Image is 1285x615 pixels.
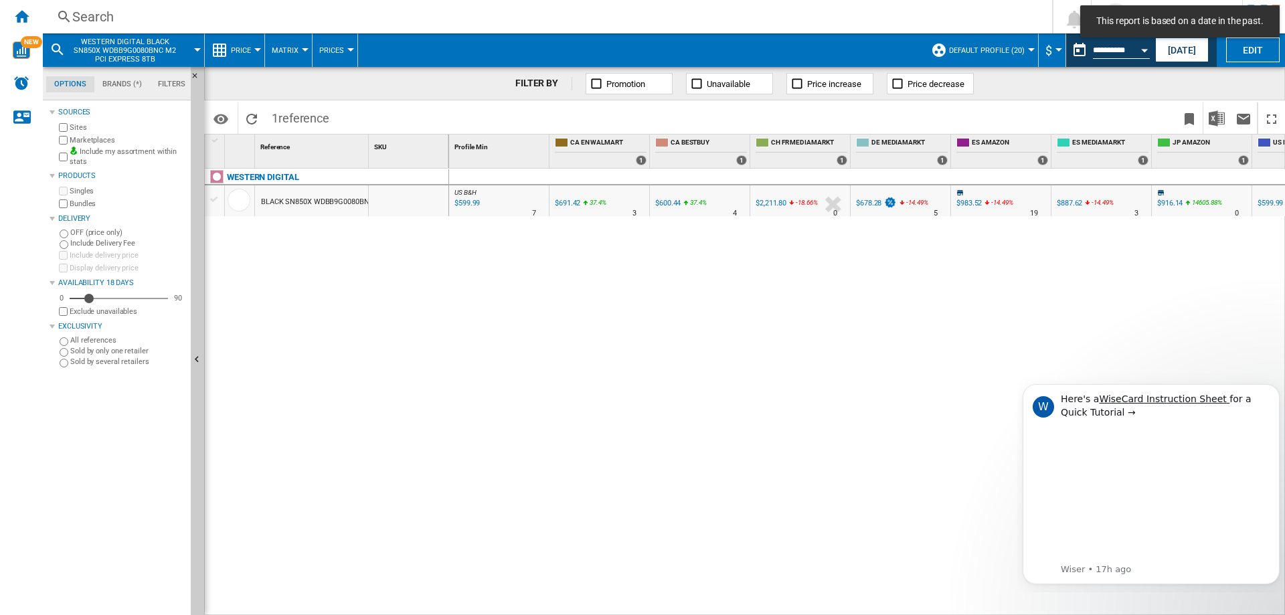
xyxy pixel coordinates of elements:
div: Delivery Time : 0 day [833,207,837,220]
label: Include delivery price [70,250,185,260]
div: Delivery [58,213,185,224]
md-menu: Currency [1039,33,1066,67]
span: JP AMAZON [1173,138,1249,149]
div: Sources [58,107,185,118]
div: $599.99 [1258,199,1283,207]
div: Delivery Time : 19 days [1030,207,1038,220]
div: JP AMAZON 1 offers sold by JP AMAZON [1154,135,1252,168]
span: CA EN WALMART [570,138,647,149]
span: CH FR MEDIAMARKT [771,138,847,149]
input: Include Delivery Fee [60,240,68,249]
span: $ [1045,43,1052,58]
img: mysite-bg-18x18.png [70,147,78,155]
div: 1 offers sold by ES AMAZON [1037,155,1048,165]
span: Matrix [272,46,298,55]
span: Default profile (20) [949,46,1025,55]
div: $916.14 [1155,197,1183,210]
button: WESTERN DIGITAL BLACK SN850X WDBB9G0080BNC M2 PCI EXPRESS 8TB [71,33,192,67]
input: Sites [59,123,68,132]
div: SKU Sort None [371,135,448,155]
div: Delivery Time : 0 day [1235,207,1239,220]
span: 14605.88 [1192,199,1217,206]
label: Display delivery price [70,263,185,273]
label: Sold by only one retailer [70,346,185,356]
div: ES MEDIAMARKT 1 offers sold by ES MEDIAMARKT [1054,135,1151,168]
div: 1 offers sold by JP AMAZON [1238,155,1249,165]
div: Default profile (20) [931,33,1031,67]
div: CH FR MEDIAMARKT 1 offers sold by CH FR MEDIAMARKT [753,135,850,168]
div: Delivery Time : 5 days [934,207,938,220]
div: Sort None [452,135,549,155]
div: 1 offers sold by CA BESTBUY [736,155,747,165]
button: Price [231,33,258,67]
span: This report is based on a date in the past. [1092,15,1268,28]
div: CA BESTBUY 1 offers sold by CA BESTBUY [653,135,750,168]
div: $691.42 [553,197,580,210]
span: -14.49 [906,199,923,206]
div: Profile Min Sort None [452,135,549,155]
div: Availability 18 Days [58,278,185,288]
button: Options [207,106,234,130]
div: Price [211,33,258,67]
label: All references [70,335,185,345]
span: Promotion [606,79,645,89]
input: Bundles [59,199,68,208]
div: 1 offers sold by DE MEDIAMARKT [937,155,948,165]
button: Bookmark this report [1176,102,1203,134]
div: Last updated : Sunday, 31 August 2025 05:30 [452,197,480,210]
button: md-calendar [1066,37,1093,64]
div: $691.42 [555,199,580,207]
label: Include my assortment within stats [70,147,185,167]
label: Include Delivery Fee [70,238,185,248]
span: SKU [374,143,387,151]
div: Prices [319,33,351,67]
div: $916.14 [1157,199,1183,207]
iframe: Intercom notifications message [1017,372,1285,592]
div: FILTER BY [515,77,572,90]
img: wise-card.svg [13,41,30,59]
span: Reference [260,143,290,151]
div: Sort None [371,135,448,155]
i: % [990,197,998,213]
label: Marketplaces [70,135,185,145]
div: Click to filter on that brand [227,169,299,185]
button: Price increase [786,73,873,94]
i: % [588,197,596,213]
span: Unavailable [707,79,750,89]
span: Price increase [807,79,861,89]
div: Delivery Time : 3 days [1134,207,1138,220]
div: WESTERN DIGITAL BLACK SN850X WDBB9G0080BNC M2 PCI EXPRESS 8TB [50,33,197,67]
button: Open calendar [1132,36,1156,60]
span: DE MEDIAMARKT [871,138,948,149]
div: $ [1045,33,1059,67]
input: All references [60,337,68,346]
img: promotionV3.png [883,197,897,208]
div: Products [58,171,185,181]
img: excel-24x24.png [1209,110,1225,126]
div: $2,211.80 [756,199,786,207]
i: % [1191,197,1199,213]
div: 1 offers sold by CA EN WALMART [636,155,647,165]
label: OFF (price only) [70,228,185,238]
div: $678.28 [856,199,881,207]
div: DE MEDIAMARKT 1 offers sold by DE MEDIAMARKT [853,135,950,168]
input: Sold by several retailers [60,359,68,367]
span: 37.4 [590,199,602,206]
input: Singles [59,187,68,195]
input: Marketplaces [59,136,68,145]
button: Download in Excel [1203,102,1230,134]
span: Price decrease [908,79,964,89]
div: $599.99 [1256,197,1283,210]
div: $678.28 [854,197,897,210]
button: Matrix [272,33,305,67]
span: NEW [21,36,42,48]
div: Delivery Time : 3 days [632,207,636,220]
button: Unavailable [686,73,773,94]
label: Bundles [70,199,185,209]
div: 1 offers sold by CH FR MEDIAMARKT [837,155,847,165]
